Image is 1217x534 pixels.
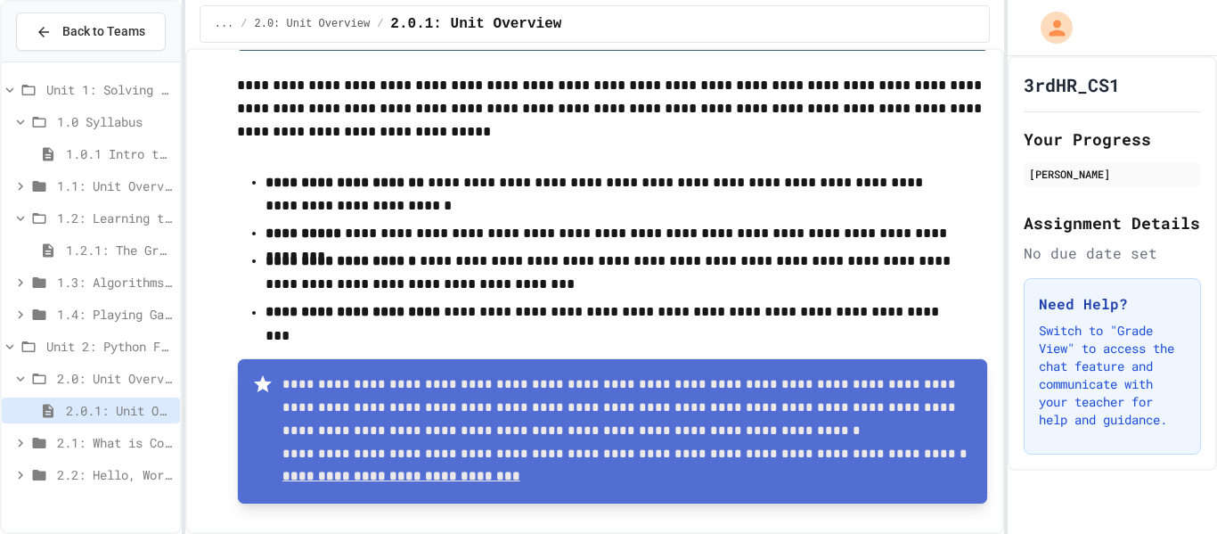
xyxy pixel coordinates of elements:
[62,22,145,41] span: Back to Teams
[66,401,173,420] span: 2.0.1: Unit Overview
[66,241,173,259] span: 1.2.1: The Growth Mindset
[1024,127,1201,152] h2: Your Progress
[57,433,173,452] span: 2.1: What is Code?
[1039,293,1186,315] h3: Need Help?
[1024,242,1201,264] div: No due date set
[16,12,166,51] button: Back to Teams
[57,369,173,388] span: 2.0: Unit Overview
[1039,322,1186,429] p: Switch to "Grade View" to access the chat feature and communicate with your teacher for help and ...
[46,80,173,99] span: Unit 1: Solving Problems in Computer Science
[66,144,173,163] span: 1.0.1 Intro to Python - Course Syllabus
[57,273,173,292] span: 1.3: Algorithms - from Pseudocode to Flowcharts
[241,17,247,31] span: /
[255,17,371,31] span: 2.0: Unit Overview
[57,465,173,484] span: 2.2: Hello, World!
[57,177,173,195] span: 1.1: Unit Overview
[215,17,234,31] span: ...
[1024,72,1120,97] h1: 3rdHR_CS1
[1029,166,1196,182] div: [PERSON_NAME]
[1022,7,1077,48] div: My Account
[390,13,561,35] span: 2.0.1: Unit Overview
[1024,210,1201,235] h2: Assignment Details
[46,337,173,356] span: Unit 2: Python Fundamentals
[57,305,173,324] span: 1.4: Playing Games
[57,209,173,227] span: 1.2: Learning to Solve Hard Problems
[57,112,173,131] span: 1.0 Syllabus
[377,17,383,31] span: /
